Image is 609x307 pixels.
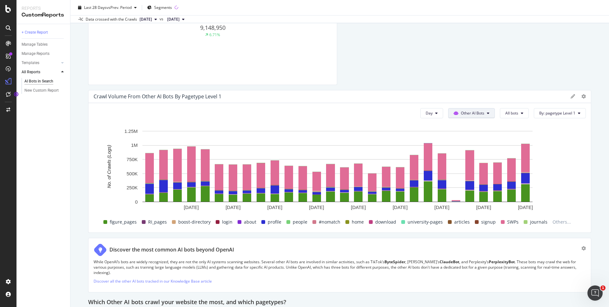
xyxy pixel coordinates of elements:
[268,218,281,226] span: profile
[518,205,533,210] text: [DATE]
[24,78,66,85] a: AI Bots in Search
[22,69,40,75] div: All Reports
[375,218,396,226] span: download
[184,205,199,210] text: [DATE]
[435,205,449,210] text: [DATE]
[267,205,282,210] text: [DATE]
[461,110,484,116] span: Other AI Bots
[86,16,137,22] div: Data crossed with the Crawls
[22,60,59,66] a: Templates
[154,5,172,10] span: Segments
[408,218,443,226] span: university-pages
[94,278,212,284] a: Discover all the other AI bots tracked in our Knowledge Base article
[550,218,573,226] span: Others...
[440,259,459,265] strong: ClaudeBot
[22,41,66,48] a: Manage Tables
[22,5,65,11] div: Reports
[226,205,240,210] text: [DATE]
[24,87,59,94] div: New Custom Report
[319,218,340,226] span: #nomatch
[127,185,138,190] text: 250K
[22,41,48,48] div: Manage Tables
[222,218,232,226] span: login
[88,90,591,233] div: Crawl Volume from Other AI Bots by pagetype Level 1DayOther AI BotsAll botsBy: pagetype Level 1A ...
[426,110,433,116] span: Day
[84,5,107,10] span: Last 28 Days
[24,87,66,94] a: New Custom Report
[309,205,324,210] text: [DATE]
[420,108,443,118] button: Day
[140,16,152,22] span: 2025 Aug. 7th
[22,69,59,75] a: All Reports
[127,157,138,162] text: 750K
[22,60,39,66] div: Templates
[352,218,364,226] span: home
[131,142,138,148] text: 1M
[587,285,603,301] iframe: Intercom live chat
[384,259,405,265] strong: ByteSpider
[165,16,187,23] button: [DATE]
[293,218,307,226] span: people
[244,218,256,226] span: about
[145,3,174,13] button: Segments
[200,24,226,31] span: 9,148,950
[489,259,515,265] strong: PerplexityBot
[600,285,606,291] span: 1
[481,218,496,226] span: signup
[148,218,167,226] span: RI_pages
[127,171,138,176] text: 500K
[22,29,66,36] a: + Create Report
[534,108,586,118] button: By: pagetype Level 1
[110,218,137,226] span: figure_pages
[448,108,495,118] button: Other AI Bots
[209,32,220,37] div: 6.71%
[160,16,165,22] span: vs
[581,246,586,251] div: gear
[507,218,519,226] span: SWPs
[539,110,575,116] span: By: pagetype Level 1
[476,205,491,210] text: [DATE]
[22,11,65,19] div: CustomReports
[94,128,581,217] svg: A chart.
[135,199,138,205] text: 0
[94,93,221,100] div: Crawl Volume from Other AI Bots by pagetype Level 1
[454,218,470,226] span: articles
[530,218,547,226] span: journals
[137,16,160,23] button: [DATE]
[22,29,48,36] div: + Create Report
[107,5,132,10] span: vs Prev. Period
[124,128,138,134] text: 1.25M
[500,108,529,118] button: All bots
[13,91,19,97] div: Tooltip anchor
[106,145,112,188] text: No. of Crawls (Logs)
[22,50,49,57] div: Manage Reports
[505,110,518,116] span: All bots
[24,78,53,85] div: AI Bots in Search
[393,205,408,210] text: [DATE]
[75,3,139,13] button: Last 28 DaysvsPrev. Period
[351,205,366,210] text: [DATE]
[22,50,66,57] a: Manage Reports
[88,238,591,293] div: Discover the most common AI bots beyond OpenAIWhile OpenAI’s bots are widely recognized, they are...
[167,16,180,22] span: 2025 Jul. 10th
[178,218,211,226] span: boost-directory
[109,246,234,253] div: Discover the most common AI bots beyond OpenAI
[94,259,586,275] p: While OpenAI’s bots are widely recognized, they are not the only AI systems scanning websites. Se...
